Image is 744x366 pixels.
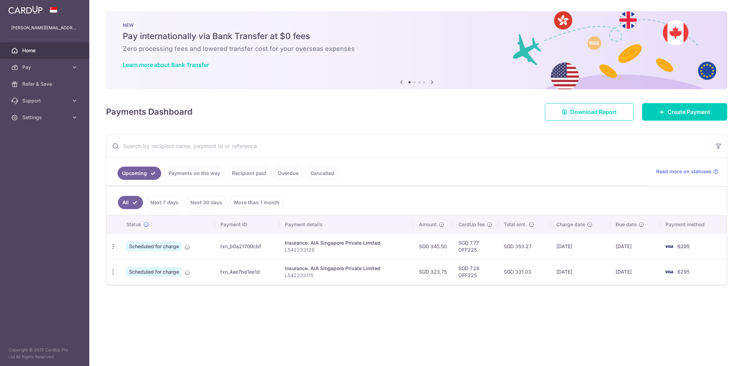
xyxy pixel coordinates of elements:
[556,221,585,228] span: Charge date
[610,259,660,284] td: [DATE]
[285,246,408,253] p: L542233128
[227,167,271,180] a: Recipient paid
[660,215,727,234] th: Payment method
[164,167,225,180] a: Payments on the way
[453,234,498,259] td: SGD 7.77 OFF225
[498,234,551,259] td: SGD 353.27
[215,234,280,259] td: txn_b0a21700cbf
[8,6,43,14] img: CardUp
[273,167,303,180] a: Overdue
[123,31,711,42] h5: Pay internationally via Bank Transfer at $0 fees
[551,234,610,259] td: [DATE]
[656,168,712,175] span: Read more on statuses
[22,47,68,54] span: Home
[215,215,280,234] th: Payment ID
[123,45,711,53] h6: Zero processing fees and lowered transfer cost for your overseas expenses
[126,242,182,251] span: Scheduled for charge
[413,259,453,284] td: SGD 323.75
[413,234,453,259] td: SGD 345.50
[504,221,527,228] span: Total amt.
[677,269,690,275] span: 6295
[22,114,68,121] span: Settings
[22,64,68,71] span: Pay
[106,106,193,118] h4: Payments Dashboard
[123,61,209,68] a: Learn more about Bank Transfer
[22,81,68,87] span: Refer & Save
[106,135,710,157] input: Search by recipient name, payment id or reference
[453,259,498,284] td: SGD 7.28 OFF225
[656,168,719,175] a: Read more on statuses
[230,196,284,209] a: More than 1 month
[610,234,660,259] td: [DATE]
[118,167,161,180] a: Upcoming
[123,22,711,28] p: NEW
[126,221,141,228] span: Status
[662,242,676,251] img: Bank Card
[458,221,485,228] span: CardUp fee
[498,259,551,284] td: SGD 331.03
[215,259,280,284] td: txn_4ae7be1ee1d
[146,196,183,209] a: Next 7 days
[106,11,727,89] img: Bank transfer banner
[616,221,637,228] span: Due date
[22,97,68,104] span: Support
[285,265,408,272] div: Insurance. AIA Singapore Private Limited
[118,196,143,209] a: All
[279,215,413,234] th: Payment details
[551,259,610,284] td: [DATE]
[545,103,634,121] a: Download Report
[419,221,437,228] span: Amount
[285,239,408,246] div: Insurance. AIA Singapore Private Limited
[570,108,617,116] span: Download Report
[126,267,182,277] span: Scheduled for charge
[642,103,727,121] a: Create Payment
[668,108,710,116] span: Create Payment
[11,24,78,31] p: [PERSON_NAME][EMAIL_ADDRESS][DOMAIN_NAME]
[662,268,676,276] img: Bank Card
[677,243,690,249] span: 6295
[186,196,227,209] a: Next 30 days
[306,167,339,180] a: Cancelled
[285,272,408,279] p: L542233115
